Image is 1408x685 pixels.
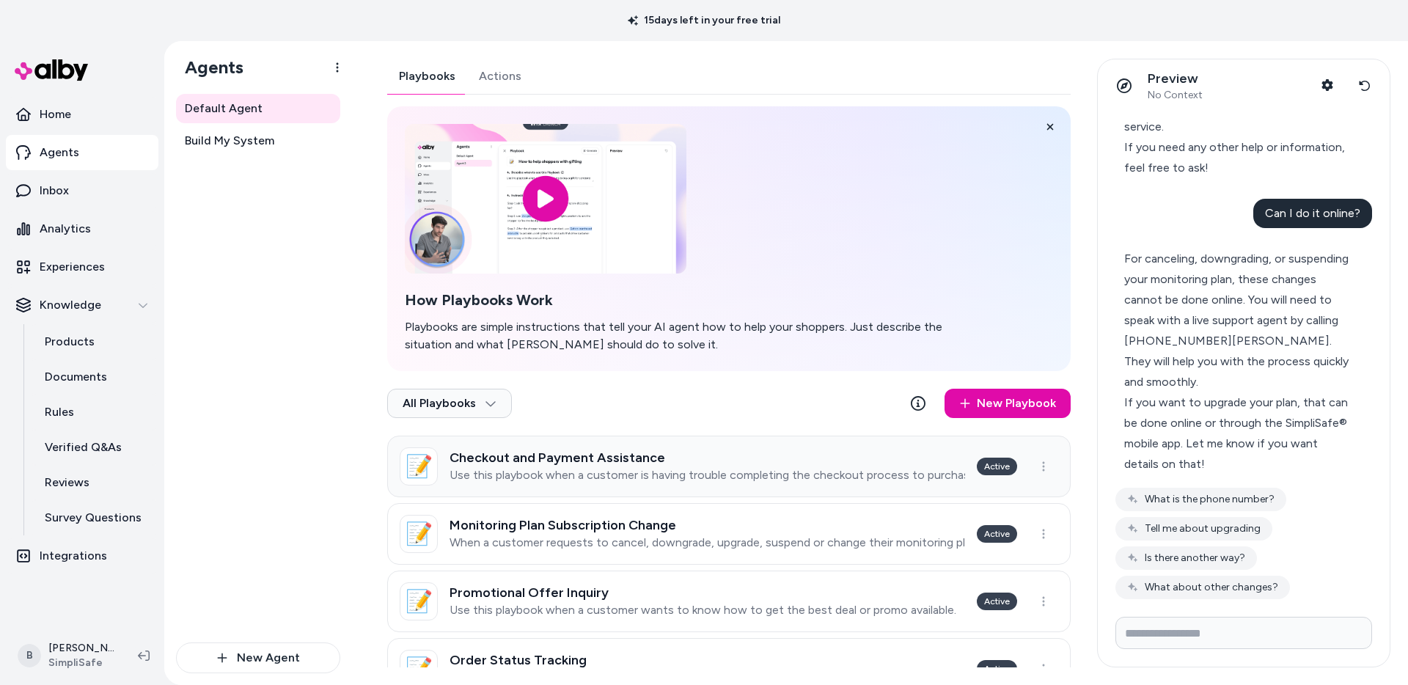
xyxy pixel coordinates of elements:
[450,450,965,465] h3: Checkout and Payment Assistance
[450,585,956,600] h3: Promotional Offer Inquiry
[1124,137,1351,178] div: If you need any other help or information, feel free to ask!
[405,291,968,309] h2: How Playbooks Work
[450,468,965,483] p: Use this playbook when a customer is having trouble completing the checkout process to purchase t...
[15,59,88,81] img: alby Logo
[40,547,107,565] p: Integrations
[1115,576,1290,599] button: What about other changes?
[6,97,158,132] a: Home
[387,503,1071,565] a: 📝Monitoring Plan Subscription ChangeWhen a customer requests to cancel, downgrade, upgrade, suspe...
[450,518,965,532] h3: Monitoring Plan Subscription Change
[400,515,438,553] div: 📝
[185,100,263,117] span: Default Agent
[1265,206,1360,220] span: Can I do it online?
[176,94,340,123] a: Default Agent
[387,571,1071,632] a: 📝Promotional Offer InquiryUse this playbook when a customer wants to know how to get the best dea...
[45,474,89,491] p: Reviews
[30,500,158,535] a: Survey Questions
[387,59,467,94] button: Playbooks
[40,182,69,199] p: Inbox
[30,359,158,395] a: Documents
[450,535,965,550] p: When a customer requests to cancel, downgrade, upgrade, suspend or change their monitoring plan s...
[30,465,158,500] a: Reviews
[387,436,1071,497] a: 📝Checkout and Payment AssistanceUse this playbook when a customer is having trouble completing th...
[185,132,274,150] span: Build My System
[1115,546,1257,570] button: Is there another way?
[400,447,438,486] div: 📝
[40,106,71,123] p: Home
[6,538,158,574] a: Integrations
[977,593,1017,610] div: Active
[6,249,158,285] a: Experiences
[450,603,956,618] p: Use this playbook when a customer wants to know how to get the best deal or promo available.
[977,525,1017,543] div: Active
[405,318,968,354] p: Playbooks are simple instructions that tell your AI agent how to help your shoppers. Just describ...
[467,59,533,94] button: Actions
[1124,249,1351,392] div: For canceling, downgrading, or suspending your monitoring plan, these changes cannot be done onli...
[40,258,105,276] p: Experiences
[40,220,91,238] p: Analytics
[977,660,1017,678] div: Active
[30,430,158,465] a: Verified Q&As
[173,56,243,78] h1: Agents
[40,144,79,161] p: Agents
[45,333,95,351] p: Products
[1115,488,1286,511] button: What is the phone number?
[387,389,512,418] button: All Playbooks
[1148,70,1203,87] p: Preview
[45,368,107,386] p: Documents
[48,656,114,670] span: SimpliSafe
[1124,392,1351,475] div: If you want to upgrade your plan, that can be done online or through the SimpliSafe® mobile app. ...
[1115,617,1372,649] input: Write your prompt here
[6,211,158,246] a: Analytics
[6,287,158,323] button: Knowledge
[45,509,142,527] p: Survey Questions
[619,13,789,28] p: 15 days left in your free trial
[977,458,1017,475] div: Active
[450,653,965,667] h3: Order Status Tracking
[30,395,158,430] a: Rules
[48,641,114,656] p: [PERSON_NAME]
[9,632,126,679] button: B[PERSON_NAME]SimpliSafe
[40,296,101,314] p: Knowledge
[400,582,438,620] div: 📝
[30,324,158,359] a: Products
[176,642,340,673] button: New Agent
[6,173,158,208] a: Inbox
[945,389,1071,418] a: New Playbook
[1115,517,1272,541] button: Tell me about upgrading
[18,644,41,667] span: B
[6,135,158,170] a: Agents
[45,439,122,456] p: Verified Q&As
[45,403,74,421] p: Rules
[1148,89,1203,102] span: No Context
[403,396,496,411] span: All Playbooks
[176,126,340,155] a: Build My System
